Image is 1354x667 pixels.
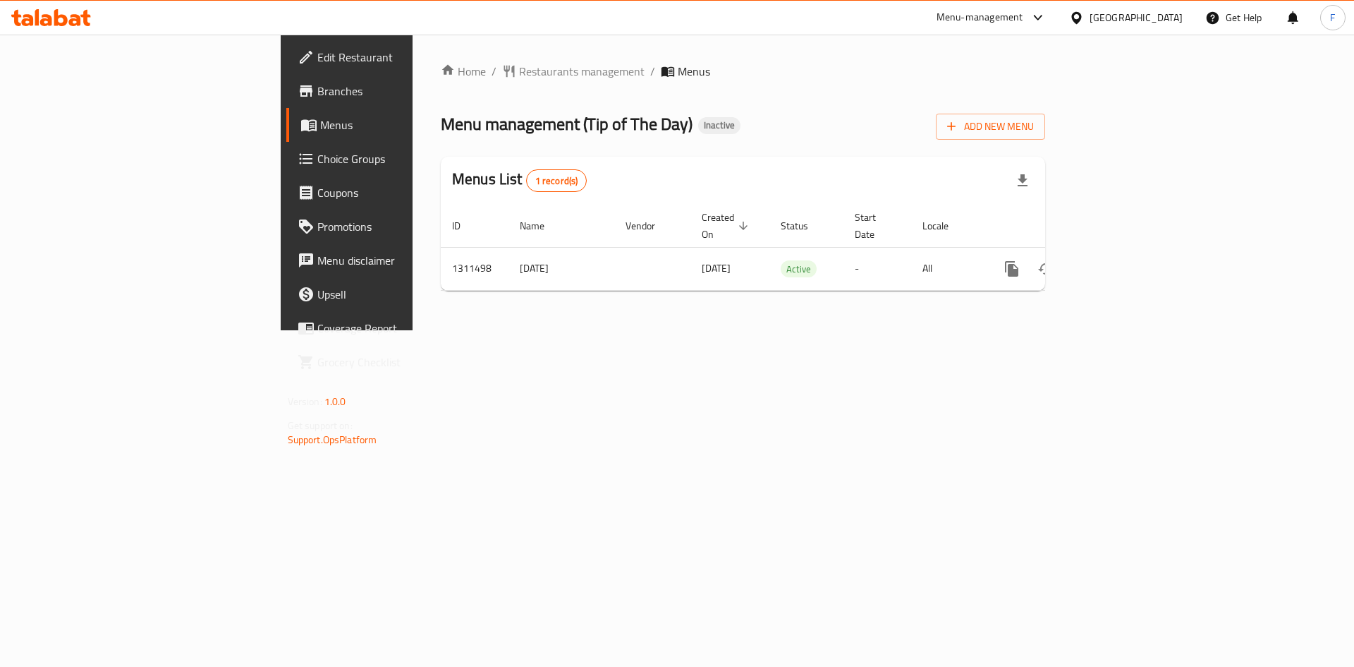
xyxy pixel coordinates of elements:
[288,392,322,411] span: Version:
[286,210,507,244] a: Promotions
[1330,10,1335,25] span: F
[1090,10,1183,25] div: [GEOGRAPHIC_DATA]
[781,260,817,277] div: Active
[702,259,731,277] span: [DATE]
[650,63,655,80] li: /
[320,116,496,133] span: Menus
[995,252,1029,286] button: more
[286,40,507,74] a: Edit Restaurant
[317,49,496,66] span: Edit Restaurant
[508,247,614,290] td: [DATE]
[317,320,496,337] span: Coverage Report
[441,108,693,140] span: Menu management ( Tip of The Day )
[286,345,507,379] a: Grocery Checklist
[936,114,1045,140] button: Add New Menu
[324,392,346,411] span: 1.0.0
[911,247,984,290] td: All
[288,416,353,435] span: Get support on:
[947,118,1034,136] span: Add New Menu
[1029,252,1063,286] button: Change Status
[317,150,496,167] span: Choice Groups
[698,119,740,131] span: Inactive
[317,286,496,303] span: Upsell
[1006,164,1039,198] div: Export file
[286,74,507,108] a: Branches
[519,63,645,80] span: Restaurants management
[781,261,817,277] span: Active
[288,431,377,449] a: Support.OpsPlatform
[984,205,1142,248] th: Actions
[937,9,1023,26] div: Menu-management
[286,176,507,210] a: Coupons
[678,63,710,80] span: Menus
[843,247,911,290] td: -
[441,63,1045,80] nav: breadcrumb
[452,169,587,192] h2: Menus List
[702,209,752,243] span: Created On
[520,217,563,234] span: Name
[922,217,967,234] span: Locale
[781,217,827,234] span: Status
[317,354,496,371] span: Grocery Checklist
[527,174,587,188] span: 1 record(s)
[286,108,507,142] a: Menus
[317,218,496,235] span: Promotions
[286,244,507,277] a: Menu disclaimer
[286,311,507,345] a: Coverage Report
[502,63,645,80] a: Restaurants management
[317,184,496,201] span: Coupons
[452,217,479,234] span: ID
[526,169,587,192] div: Total records count
[286,277,507,311] a: Upsell
[698,117,740,134] div: Inactive
[317,252,496,269] span: Menu disclaimer
[286,142,507,176] a: Choice Groups
[855,209,894,243] span: Start Date
[626,217,673,234] span: Vendor
[441,205,1142,291] table: enhanced table
[317,83,496,100] span: Branches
